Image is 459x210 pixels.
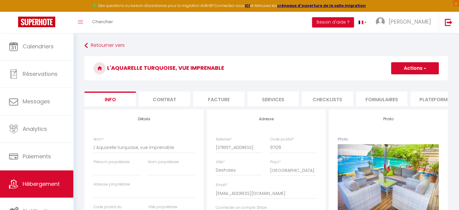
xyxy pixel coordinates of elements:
div: Domaine: [DOMAIN_NAME] [16,16,68,21]
label: Adresse [216,137,232,142]
span: Hébergement [23,180,60,188]
img: ... [376,17,385,26]
label: Adresse propriétaire [94,182,130,187]
li: Facture [193,92,244,106]
label: Nom [94,137,104,142]
span: [PERSON_NAME] [389,18,431,25]
label: Code postal [270,137,294,142]
img: website_grey.svg [10,16,14,21]
label: Pays [270,159,281,165]
li: Checklists [302,92,353,106]
img: Super Booking [18,17,55,27]
h4: Détails [94,117,195,121]
span: Messages [23,98,50,105]
a: créneaux d'ouverture de la salle migration [277,3,366,8]
img: logout [445,18,452,26]
a: ICI [245,3,250,8]
img: tab_domain_overview_orange.svg [24,35,29,40]
label: Prénom propriétaire [94,159,130,165]
h4: Adresse [216,117,317,121]
li: Services [247,92,299,106]
label: Ville [216,159,225,165]
button: Ouvrir le widget de chat LiveChat [5,2,23,21]
span: Paiements [23,153,51,160]
a: Retourner vers [84,40,448,51]
div: v 4.0.25 [17,10,30,15]
li: Formulaires [356,92,407,106]
img: logo_orange.svg [10,10,14,15]
label: Ville propriétaire [148,204,177,210]
span: Analytics [23,125,47,133]
div: Mots-clés [75,36,92,40]
label: Email [216,182,228,188]
label: Photo [338,137,348,142]
h4: Photo [338,117,439,121]
span: Réservations [23,70,58,78]
img: tab_keywords_by_traffic_grey.svg [69,35,73,40]
span: Chercher [92,18,113,25]
button: Besoin d'aide ? [312,17,354,27]
div: Domaine [31,36,46,40]
span: Calendriers [23,43,54,50]
li: Info [84,92,136,106]
li: Contrat [139,92,190,106]
h3: L'Aquarelle turquoise, vue imprenable [84,56,448,80]
a: ... [PERSON_NAME] [371,12,438,33]
a: Chercher [88,12,117,33]
label: Nom propriétaire [148,159,179,165]
button: Actions [391,62,439,74]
